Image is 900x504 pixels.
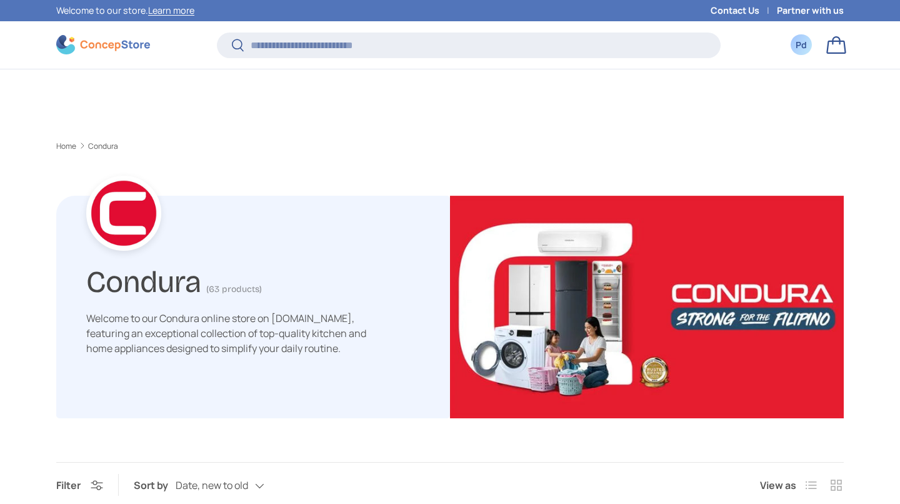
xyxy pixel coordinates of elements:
[134,478,176,493] label: Sort by
[56,35,150,54] img: ConcepStore
[56,143,76,150] a: Home
[56,4,194,18] p: Welcome to our store.
[450,196,844,418] img: Condura
[206,284,262,295] span: (63 products)
[787,31,815,59] a: Pd
[88,143,118,150] a: Condura
[176,475,289,496] button: Date, new to old
[56,141,844,152] nav: Breadcrumbs
[794,38,808,51] div: Pd
[711,4,777,18] a: Contact Us
[86,259,201,300] h1: Condura
[56,478,103,492] button: Filter
[777,4,844,18] a: Partner with us
[148,4,194,16] a: Learn more
[56,478,81,492] span: Filter
[86,311,380,356] p: Welcome to our Condura online store on [DOMAIN_NAME], featuring an exceptional collection of top-...
[176,480,248,491] span: Date, new to old
[760,478,796,493] span: View as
